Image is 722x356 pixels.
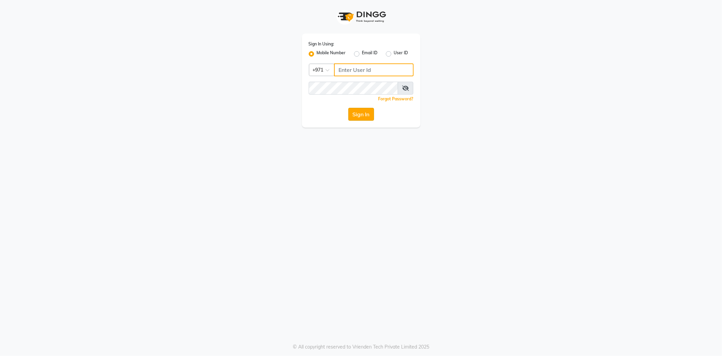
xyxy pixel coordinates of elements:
input: Username [334,63,414,76]
a: Forgot Password? [378,96,414,101]
button: Sign In [348,108,374,121]
label: Sign In Using: [309,41,334,47]
label: Email ID [362,50,378,58]
label: Mobile Number [317,50,346,58]
label: User ID [394,50,408,58]
img: logo1.svg [334,7,388,27]
input: Username [309,82,398,95]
